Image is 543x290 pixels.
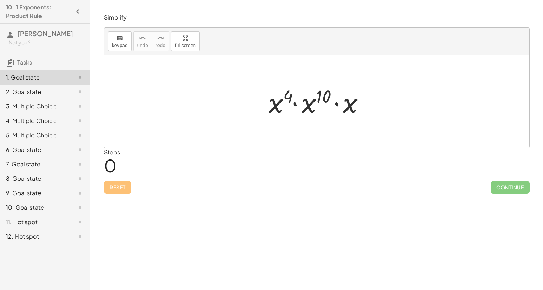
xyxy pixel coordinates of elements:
[9,39,84,46] div: Not you?
[6,174,64,183] div: 8. Goal state
[6,3,71,20] h4: 10-1 Exponents: Product Rule
[6,232,64,241] div: 12. Hot spot
[175,43,196,48] span: fullscreen
[76,203,84,212] i: Task not started.
[6,145,64,154] div: 6. Goal state
[116,34,123,43] i: keyboard
[17,29,73,38] span: [PERSON_NAME]
[6,73,64,82] div: 1. Goal state
[133,31,152,51] button: undoundo
[76,131,84,140] i: Task not started.
[108,31,132,51] button: keyboardkeypad
[76,189,84,197] i: Task not started.
[6,102,64,111] div: 3. Multiple Choice
[6,88,64,96] div: 2. Goal state
[6,131,64,140] div: 5. Multiple Choice
[76,116,84,125] i: Task not started.
[76,232,84,241] i: Task not started.
[6,203,64,212] div: 10. Goal state
[76,174,84,183] i: Task not started.
[104,154,117,176] span: 0
[139,34,146,43] i: undo
[171,31,200,51] button: fullscreen
[6,218,64,226] div: 11. Hot spot
[156,43,165,48] span: redo
[76,88,84,96] i: Task not started.
[157,34,164,43] i: redo
[76,145,84,154] i: Task not started.
[76,73,84,82] i: Task not started.
[137,43,148,48] span: undo
[112,43,128,48] span: keypad
[104,148,122,156] label: Steps:
[76,218,84,226] i: Task not started.
[104,13,530,22] p: Simplify.
[152,31,169,51] button: redoredo
[6,116,64,125] div: 4. Multiple Choice
[17,59,32,66] span: Tasks
[76,102,84,111] i: Task not started.
[76,160,84,169] i: Task not started.
[6,160,64,169] div: 7. Goal state
[6,189,64,197] div: 9. Goal state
